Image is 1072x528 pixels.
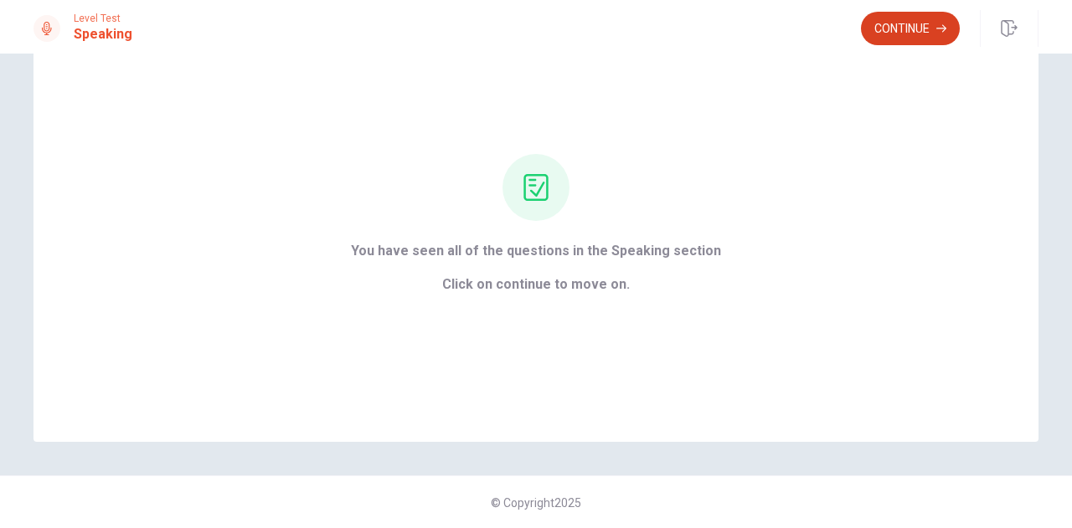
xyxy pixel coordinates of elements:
span: Click on continue to move on. [351,274,721,295]
h1: Speaking [74,24,132,44]
button: Continue [861,12,960,45]
span: © Copyright 2025 [491,496,581,510]
span: Level Test [74,13,132,24]
span: You have seen all of the questions in the Speaking section [351,241,721,261]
